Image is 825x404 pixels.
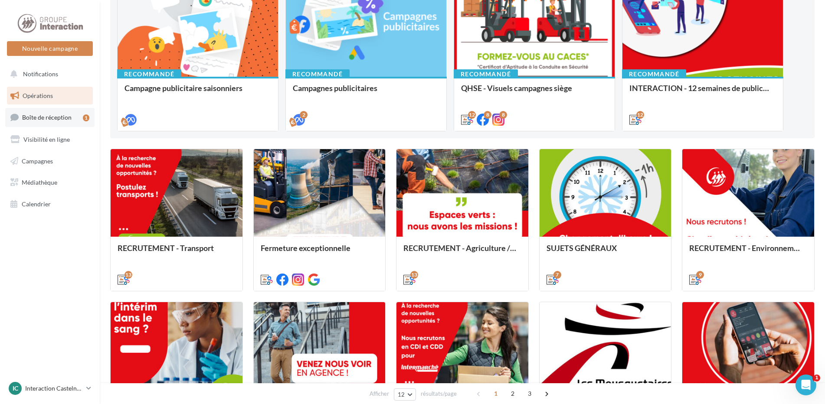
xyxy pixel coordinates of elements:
[83,114,89,121] div: 1
[285,69,350,79] div: Recommandé
[796,375,816,395] iframe: Intercom live chat
[7,380,93,397] a: IC Interaction Castelnaudary
[370,390,389,398] span: Afficher
[23,136,70,143] span: Visibilité en ligne
[696,271,704,279] div: 9
[394,388,416,401] button: 12
[499,111,507,119] div: 8
[398,391,405,398] span: 12
[403,244,521,261] div: RECRUTEMENT - Agriculture / Espaces verts
[13,384,18,393] span: IC
[23,92,53,99] span: Opérations
[124,271,132,279] div: 13
[506,387,520,401] span: 2
[523,387,537,401] span: 3
[293,84,439,101] div: Campagnes publicitaires
[5,173,95,192] a: Médiathèque
[22,114,72,121] span: Boîte de réception
[117,69,181,79] div: Recommandé
[484,111,491,119] div: 8
[5,130,95,149] a: Visibilité en ligne
[636,111,644,119] div: 12
[300,111,308,119] div: 2
[22,157,53,164] span: Campagnes
[813,375,820,381] span: 1
[622,69,686,79] div: Recommandé
[489,387,503,401] span: 1
[23,70,58,78] span: Notifications
[547,244,665,261] div: SUJETS GÉNÉRAUX
[22,200,51,208] span: Calendrier
[629,84,776,101] div: INTERACTION - 12 semaines de publication
[454,69,518,79] div: Recommandé
[5,87,95,105] a: Opérations
[22,179,57,186] span: Médiathèque
[468,111,476,119] div: 12
[461,84,608,101] div: QHSE - Visuels campagnes siège
[261,244,379,261] div: Fermeture exceptionnelle
[421,390,457,398] span: résultats/page
[118,244,236,261] div: RECRUTEMENT - Transport
[5,195,95,213] a: Calendrier
[553,271,561,279] div: 7
[5,65,91,83] button: Notifications
[7,41,93,56] button: Nouvelle campagne
[410,271,418,279] div: 13
[5,108,95,127] a: Boîte de réception1
[689,244,807,261] div: RECRUTEMENT - Environnement
[124,84,271,101] div: Campagne publicitaire saisonniers
[5,152,95,170] a: Campagnes
[25,384,83,393] p: Interaction Castelnaudary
